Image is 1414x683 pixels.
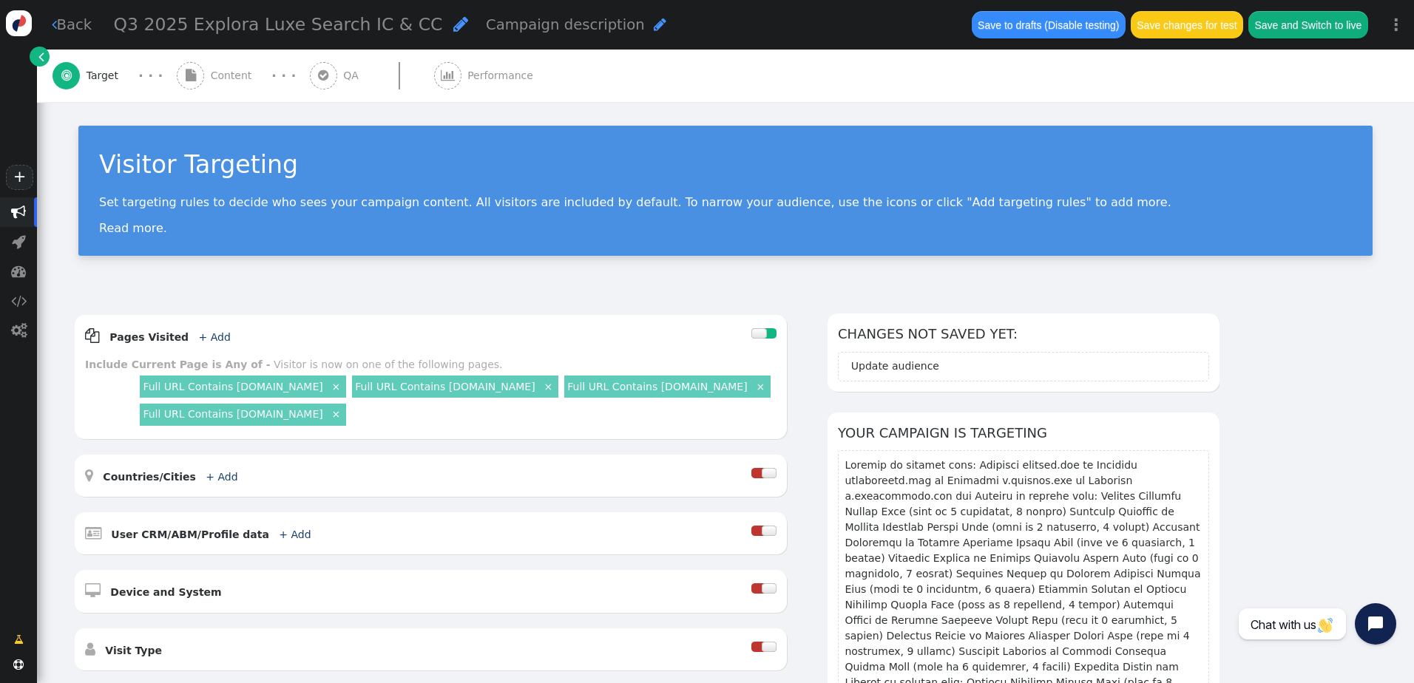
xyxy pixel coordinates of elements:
span:  [11,205,26,220]
a: + Add [206,471,237,483]
b: Device and System [110,586,221,598]
span:  [61,69,72,81]
span:  [38,49,44,64]
a:  QA [310,50,434,102]
a:  User CRM/ABM/Profile data + Add [85,529,335,540]
span: Performance [467,68,539,84]
span:  [11,264,26,279]
span:  [453,16,468,33]
span:  [441,69,455,81]
div: · · · [138,66,163,86]
span:  [11,323,27,338]
button: Save and Switch to live [1248,11,1368,38]
b: Countries/Cities [103,471,196,483]
span:  [186,69,196,81]
a:  Performance [434,50,566,102]
a: Read more. [99,221,167,235]
button: Save to drafts (Disable testing) [972,11,1126,38]
span:  [85,328,100,343]
span:  [85,642,95,656]
span:  [318,69,328,81]
h6: Your campaign is targeting [838,423,1209,443]
a:  [30,47,50,67]
button: Save changes for test [1131,11,1243,38]
span:  [12,234,26,249]
p: Set targeting rules to decide who sees your campaign content. All visitors are included by defaul... [99,195,1352,209]
span:  [52,17,57,32]
img: logo-icon.svg [6,10,32,36]
span:  [85,526,101,540]
a:  Visit Type [85,645,186,656]
h6: Changes not saved yet: [838,324,1209,344]
a:  Device and System [85,586,246,598]
a: Full URL Contains [DOMAIN_NAME] [143,408,322,420]
a: × [754,379,767,393]
a: × [541,379,555,393]
a: + Add [279,529,311,540]
b: User CRM/ABM/Profile data [111,529,269,540]
span:  [13,659,24,670]
a: Full URL Contains [DOMAIN_NAME] [567,381,747,393]
a: Full URL Contains [DOMAIN_NAME] [355,381,535,393]
span: Target [87,68,125,84]
a:  Countries/Cities + Add [85,471,262,483]
span:  [85,583,101,598]
b: Pages Visited [109,331,189,343]
a: × [329,407,342,420]
span: Campaign description [486,16,645,33]
a: × [329,379,342,393]
b: Include Current Page is Any of - [85,359,271,370]
div: Visitor is now on one of the following pages. [274,359,502,370]
a: Full URL Contains [DOMAIN_NAME] [143,381,322,393]
div: Visitor Targeting [99,146,1352,183]
span: QA [343,68,365,84]
span:  [14,632,24,648]
span: Content [211,68,258,84]
span:  [654,17,666,32]
a: + [6,165,33,190]
div: · · · [271,66,296,86]
span:  [85,468,93,483]
span: Q3 2025 Explora Luxe Search IC & CC [114,14,443,35]
a:  [4,626,34,653]
a: + Add [199,331,231,343]
a:  Pages Visited + Add [85,331,254,343]
b: Visit Type [105,645,162,656]
a:  Content · · · [177,50,310,102]
a:  Target · · · [53,50,177,102]
a: Back [52,14,92,35]
a: ⋮ [1379,3,1414,47]
span:  [11,293,27,308]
